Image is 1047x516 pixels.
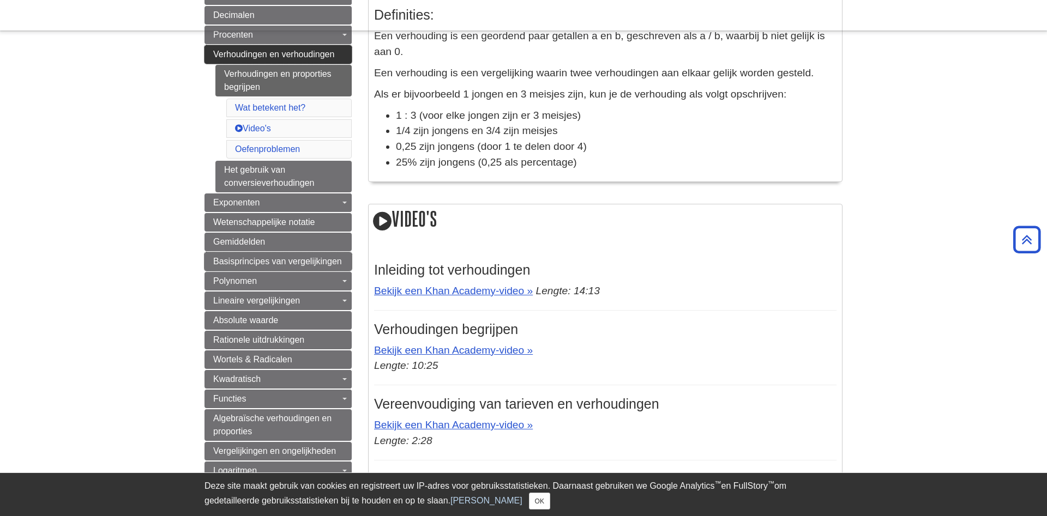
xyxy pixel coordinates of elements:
font: Verhoudingen en proporties begrijpen [224,69,332,92]
font: Het gebruik van conversieverhoudingen [224,165,314,187]
a: Bekijk een Khan Academy-video » [374,344,533,356]
a: Lineaire vergelijkingen [204,292,352,310]
font: Vergelijkingen en ongelijkheden [213,446,336,456]
a: Algebraïsche verhoudingen en proporties [204,409,352,441]
a: Verhoudingen en proporties begrijpen [215,65,352,96]
font: Video's [243,124,271,133]
a: Wat betekent het? [235,103,305,112]
font: Deze site maakt gebruik van cookies en registreert uw IP-adres voor gebruiksstatistieken. Daarnaa... [204,481,715,490]
font: Polynomen [213,276,257,286]
a: Functies [204,390,352,408]
font: Verhoudingen begrijpen [374,321,518,337]
a: Bekijk een Khan Academy-video » [374,285,533,296]
font: Lineaire vergelijkingen [213,296,300,305]
font: Lengte: 14:13 [536,285,600,296]
font: Lengte: 10:25 [374,360,438,371]
a: [PERSON_NAME] [450,496,522,505]
a: Polynomen [204,272,352,290]
font: Vind een onbekende in een verhouding [374,471,611,487]
font: Verhoudingen en verhoudingen [213,50,334,59]
font: Wortels & Radicalen [213,355,292,364]
font: Een verhouding is een vergelijking waarin twee verhoudingen aan elkaar gelijk worden gesteld. [374,67,814,78]
font: 1/4 zijn jongens en 3/4 zijn meisjes [396,125,558,136]
a: Bekijk een Khan Academy-video » [374,419,533,430]
a: Verhoudingen en verhoudingen [204,45,352,64]
a: Video's [235,124,271,133]
font: Als er bijvoorbeeld 1 jongen en 3 meisjes zijn, kun je de verhouding als volgt opschrijven: [374,88,786,100]
button: Dichtbij [529,493,550,509]
font: Rationele uitdrukkingen [213,335,304,344]
a: Wortels & Radicalen [204,350,352,369]
a: Oefenproblemen [235,144,300,154]
font: Video's [392,208,437,230]
a: Basisprincipes van vergelijkingen [204,252,352,271]
font: Gemiddelden [213,237,265,246]
font: Algebraïsche verhoudingen en proporties [213,414,332,436]
font: en FullStory [721,481,768,490]
font: 0,25 zijn jongens (door 1 te delen door 4) [396,141,587,152]
font: Lengte: 2:28 [374,435,432,446]
a: Gemiddelden [204,233,352,251]
font: Kwadratisch [213,374,261,384]
font: Vereenvoudiging van tarieven en verhoudingen [374,396,659,411]
font: Logaritmen [213,466,257,475]
font: ™ [768,479,774,487]
font: 1 : 3 (voor elke jongen zijn er 3 meisjes) [396,110,581,121]
a: Logaritmen [204,462,352,480]
a: Vergelijkingen en ongelijkheden [204,442,352,460]
font: Wetenschappelijke notatie [213,217,315,227]
font: Basisprincipes van vergelijkingen [213,257,342,266]
a: Wetenschappelijke notatie [204,213,352,232]
a: Procenten [204,26,352,44]
a: Exponenten [204,193,352,212]
font: ™ [715,479,721,487]
font: Exponenten [213,198,260,207]
font: 25% zijn jongens (0,25 als percentage) [396,156,577,168]
font: Inleiding tot verhoudingen [374,262,530,277]
a: Kwadratisch [204,370,352,388]
font: Procenten [213,30,253,39]
font: OK [535,497,544,505]
a: Rationele uitdrukkingen [204,331,352,349]
font: om gedetailleerde gebruiksstatistieken bij te houden en op te slaan. [204,481,786,505]
font: Absolute waarde [213,315,278,325]
font: Functies [213,394,246,403]
a: Het gebruik van conversieverhoudingen [215,161,352,192]
a: Terug naar boven [1009,232,1044,247]
a: Absolute waarde [204,311,352,330]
